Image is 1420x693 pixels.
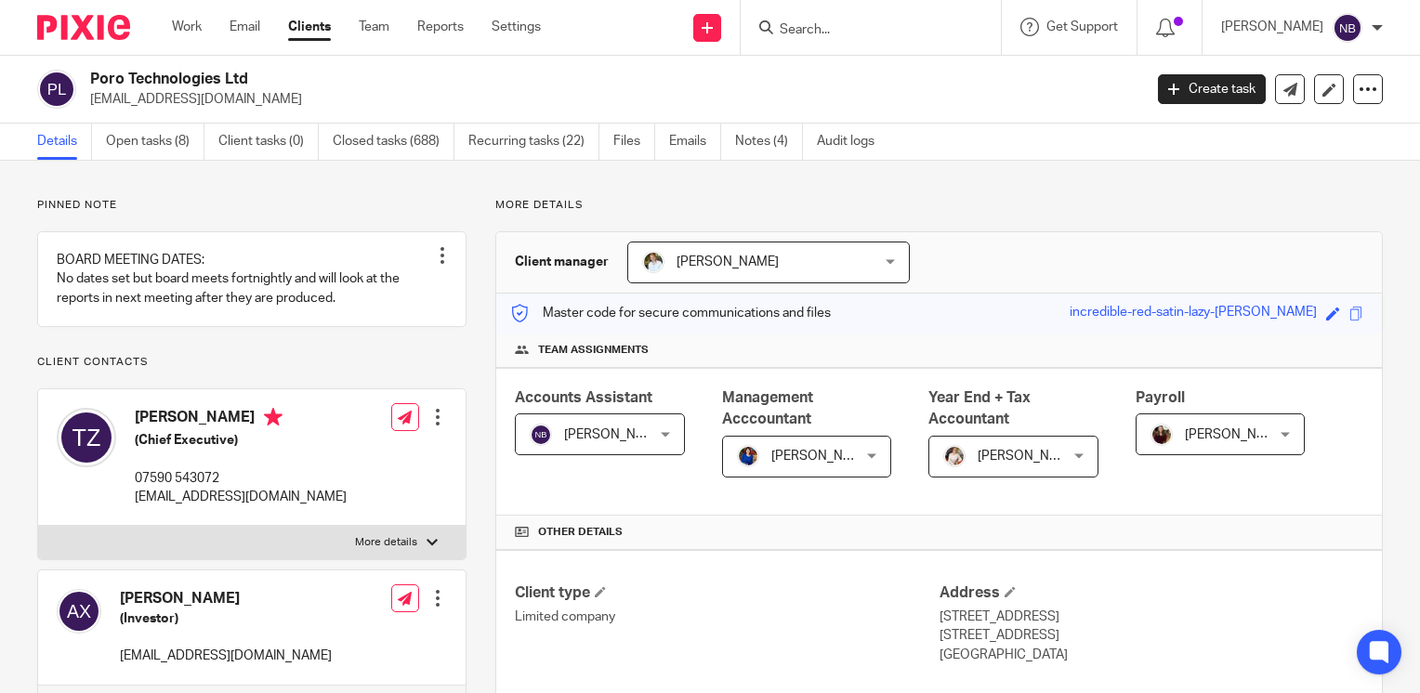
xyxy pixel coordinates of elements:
div: incredible-red-satin-lazy-[PERSON_NAME] [1070,303,1317,324]
h5: (Investor) [120,609,332,628]
span: [PERSON_NAME] [978,450,1080,463]
a: Team [359,18,389,36]
span: Year End + Tax Accountant [928,390,1031,426]
span: [PERSON_NAME] [677,255,779,268]
p: Limited company [515,608,939,626]
p: Master code for secure communications and files [510,304,831,322]
img: svg%3E [37,70,76,109]
p: Pinned note [37,198,467,213]
p: [EMAIL_ADDRESS][DOMAIN_NAME] [120,647,332,665]
span: Other details [538,525,623,540]
a: Recurring tasks (22) [468,124,599,160]
img: sarah-royle.jpg [642,251,664,273]
p: [PERSON_NAME] [1221,18,1323,36]
p: Client contacts [37,355,467,370]
a: Client tasks (0) [218,124,319,160]
span: Team assignments [538,343,649,358]
p: [EMAIL_ADDRESS][DOMAIN_NAME] [135,488,347,506]
img: svg%3E [530,424,552,446]
a: Work [172,18,202,36]
span: [PERSON_NAME] [1185,428,1287,441]
a: Create task [1158,74,1266,104]
h4: Address [940,583,1363,603]
img: svg%3E [57,408,116,467]
a: Settings [492,18,541,36]
h2: Poro Technologies Ltd [90,70,922,89]
a: Email [230,18,260,36]
p: More details [495,198,1383,213]
h4: [PERSON_NAME] [135,408,347,431]
span: [PERSON_NAME] [564,428,666,441]
span: [PERSON_NAME] [771,450,874,463]
h4: [PERSON_NAME] [120,589,332,608]
p: [EMAIL_ADDRESS][DOMAIN_NAME] [90,90,1130,109]
span: Payroll [1136,390,1185,405]
a: Details [37,124,92,160]
img: Nicole.jpeg [737,445,759,467]
span: Get Support [1046,20,1118,33]
a: Audit logs [817,124,888,160]
img: MaxAcc_Sep21_ElliDeanPhoto_030.jpg [1150,424,1173,446]
p: [GEOGRAPHIC_DATA] [940,646,1363,664]
p: More details [355,535,417,550]
h3: Client manager [515,253,609,271]
img: svg%3E [1333,13,1362,43]
a: Closed tasks (688) [333,124,454,160]
a: Open tasks (8) [106,124,204,160]
a: Files [613,124,655,160]
a: Notes (4) [735,124,803,160]
p: 07590 543072 [135,469,347,488]
img: Pixie [37,15,130,40]
img: svg%3E [57,589,101,634]
p: [STREET_ADDRESS] [940,626,1363,645]
span: Management Acccountant [722,390,813,426]
a: Reports [417,18,464,36]
p: [STREET_ADDRESS] [940,608,1363,626]
h4: Client type [515,583,939,603]
input: Search [778,22,945,39]
h5: (Chief Executive) [135,431,347,450]
i: Primary [264,408,283,426]
span: Accounts Assistant [515,390,652,405]
a: Clients [288,18,331,36]
a: Emails [669,124,721,160]
img: Kayleigh%20Henson.jpeg [943,445,966,467]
